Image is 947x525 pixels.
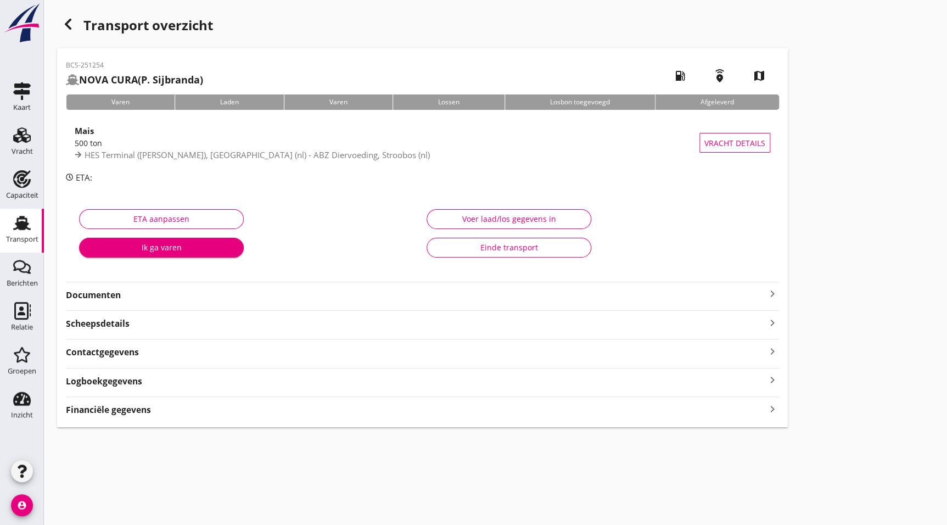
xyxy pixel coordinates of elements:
div: Laden [175,94,284,110]
i: keyboard_arrow_right [766,344,779,359]
i: map [744,60,775,91]
div: Kaart [13,104,31,111]
span: ETA: [76,172,92,183]
div: Lossen [393,94,505,110]
strong: Mais [75,125,94,136]
strong: Logboekgegevens [66,375,142,388]
div: ETA aanpassen [88,213,234,225]
i: local_gas_station [665,60,696,91]
div: Capaciteit [6,192,38,199]
strong: Financiële gegevens [66,404,151,416]
div: Voer laad/los gegevens in [436,213,582,225]
i: account_circle [11,494,33,516]
button: Einde transport [427,238,591,258]
div: Transport [6,236,38,243]
i: keyboard_arrow_right [766,315,779,330]
button: Vracht details [699,133,770,153]
span: HES Terminal ([PERSON_NAME]), [GEOGRAPHIC_DATA] (nl) - ABZ Diervoeding, Stroobos (nl) [85,149,430,160]
h1: Transport overzicht [57,13,788,48]
div: Afgeleverd [655,94,779,110]
div: Losbon toegevoegd [505,94,655,110]
button: Ik ga varen [79,238,244,258]
div: Inzicht [11,411,33,418]
i: keyboard_arrow_right [766,287,779,300]
strong: Contactgegevens [66,346,139,359]
div: Groepen [8,367,36,375]
div: Einde transport [436,242,582,253]
img: logo-small.a267ee39.svg [2,3,42,43]
a: Mais500 tonHES Terminal ([PERSON_NAME]), [GEOGRAPHIC_DATA] (nl) - ABZ Diervoeding, Stroobos (nl)V... [66,119,779,167]
i: emergency_share [704,60,735,91]
span: Vracht details [704,137,765,149]
div: 500 ton [75,137,699,149]
h2: (P. Sijbranda) [66,72,203,87]
strong: Scheepsdetails [66,317,130,330]
button: ETA aanpassen [79,209,244,229]
div: Varen [284,94,393,110]
div: Vracht [12,148,33,155]
button: Voer laad/los gegevens in [427,209,591,229]
div: Varen [66,94,175,110]
p: BCS-251254 [66,60,203,70]
i: keyboard_arrow_right [766,373,779,388]
strong: Documenten [66,289,766,301]
div: Relatie [11,323,33,331]
i: keyboard_arrow_right [766,401,779,416]
strong: NOVA CURA [79,73,138,86]
div: Berichten [7,280,38,287]
div: Ik ga varen [88,242,235,253]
